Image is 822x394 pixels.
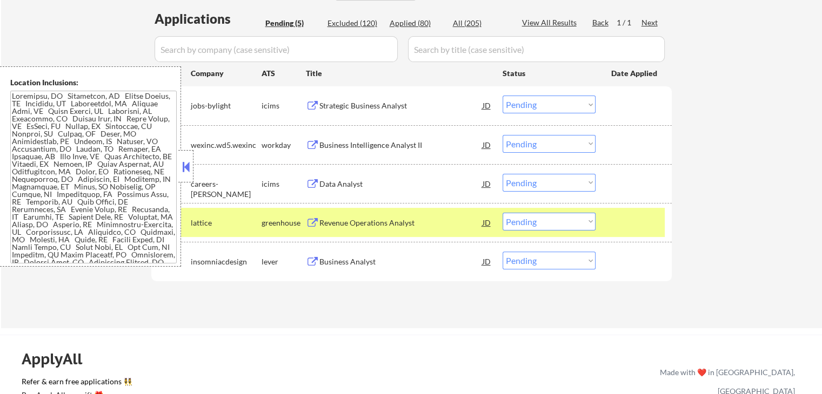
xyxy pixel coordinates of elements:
div: icims [262,100,306,111]
div: Location Inclusions: [10,77,177,88]
div: insomniacdesign [191,256,262,267]
div: Data Analyst [319,179,483,189]
div: Excluded (120) [328,18,382,29]
div: JD [482,174,492,193]
div: Status [503,63,596,83]
div: Next [641,17,659,28]
div: jobs-bylight [191,100,262,111]
div: Company [191,68,262,79]
div: careers-[PERSON_NAME] [191,179,262,200]
div: JD [482,135,492,154]
input: Search by company (case sensitive) [155,36,398,62]
div: Back [592,17,610,28]
div: Business Analyst [319,256,483,267]
div: View All Results [522,17,580,28]
div: Applications [155,12,262,25]
div: ATS [262,68,306,79]
div: 1 / 1 [617,17,641,28]
div: Business Intelligence Analyst II [319,140,483,151]
div: Applied (80) [390,18,444,29]
a: Refer & earn free applications 👯‍♀️ [22,378,434,389]
div: All (205) [453,18,507,29]
div: lever [262,256,306,267]
input: Search by title (case sensitive) [408,36,665,62]
div: Strategic Business Analyst [319,100,483,111]
div: icims [262,179,306,189]
div: ApplyAll [22,350,95,368]
div: lattice [191,218,262,228]
div: Date Applied [611,68,659,79]
div: Pending (5) [265,18,319,29]
div: Title [306,68,492,79]
div: workday [262,140,306,151]
div: greenhouse [262,218,306,228]
div: Revenue Operations Analyst [319,218,483,228]
div: JD [482,213,492,232]
div: wexinc.wd5.wexinc [191,140,262,151]
div: JD [482,96,492,115]
div: JD [482,252,492,271]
